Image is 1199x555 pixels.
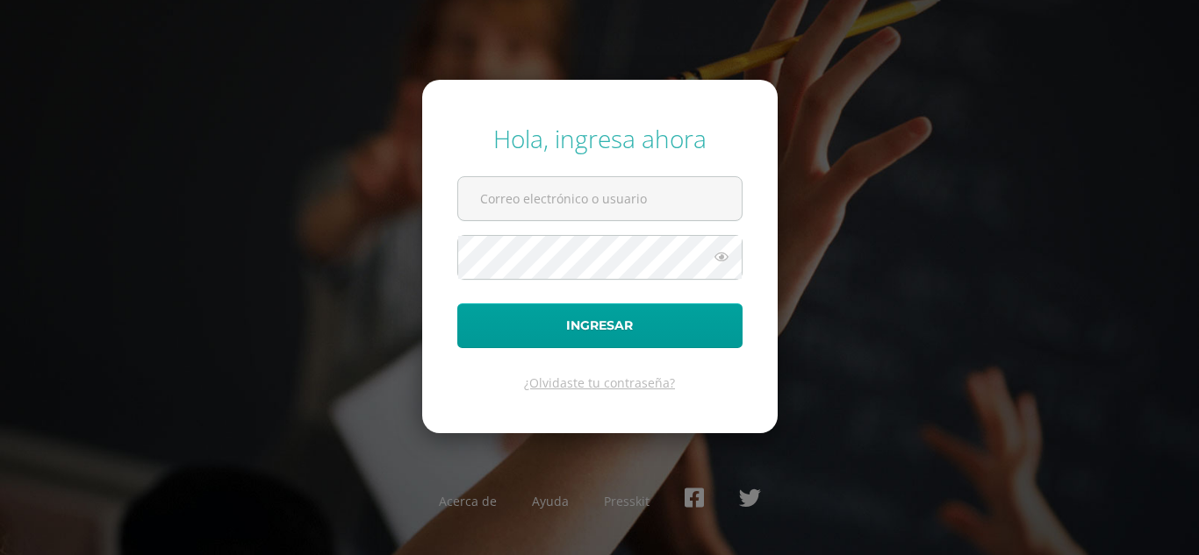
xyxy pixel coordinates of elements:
[458,177,742,220] input: Correo electrónico o usuario
[457,303,743,348] button: Ingresar
[457,122,743,155] div: Hola, ingresa ahora
[532,493,569,509] a: Ayuda
[439,493,497,509] a: Acerca de
[524,374,675,391] a: ¿Olvidaste tu contraseña?
[604,493,650,509] a: Presskit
